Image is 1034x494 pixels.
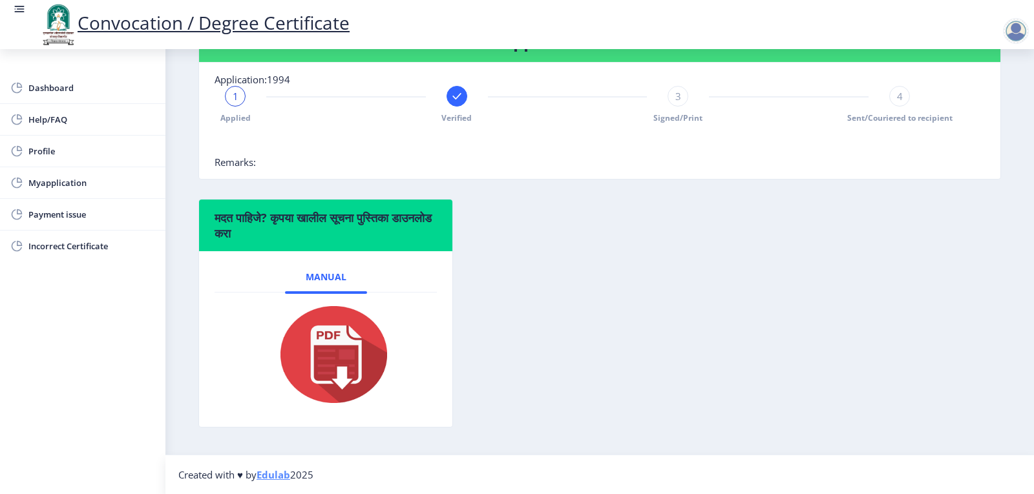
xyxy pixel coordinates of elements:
[28,112,155,127] span: Help/FAQ
[257,468,290,481] a: Edulab
[28,143,155,159] span: Profile
[215,73,290,86] span: Application:1994
[178,468,313,481] span: Created with ♥ by 2025
[653,112,702,123] span: Signed/Print
[215,31,985,52] h4: Application Process Bar
[285,262,367,293] a: Manual
[441,112,472,123] span: Verified
[39,3,78,46] img: logo
[39,10,350,35] a: Convocation / Degree Certificate
[897,90,903,103] span: 4
[675,90,681,103] span: 3
[28,175,155,190] span: Myapplication
[306,272,346,282] span: Manual
[220,112,251,123] span: Applied
[261,303,390,406] img: pdf.png
[28,238,155,254] span: Incorrect Certificate
[233,90,238,103] span: 1
[215,156,256,169] span: Remarks:
[215,210,437,241] h6: मदत पाहिजे? कृपया खालील सूचना पुस्तिका डाउनलोड करा
[28,207,155,222] span: Payment issue
[28,80,155,96] span: Dashboard
[847,112,953,123] span: Sent/Couriered to recipient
